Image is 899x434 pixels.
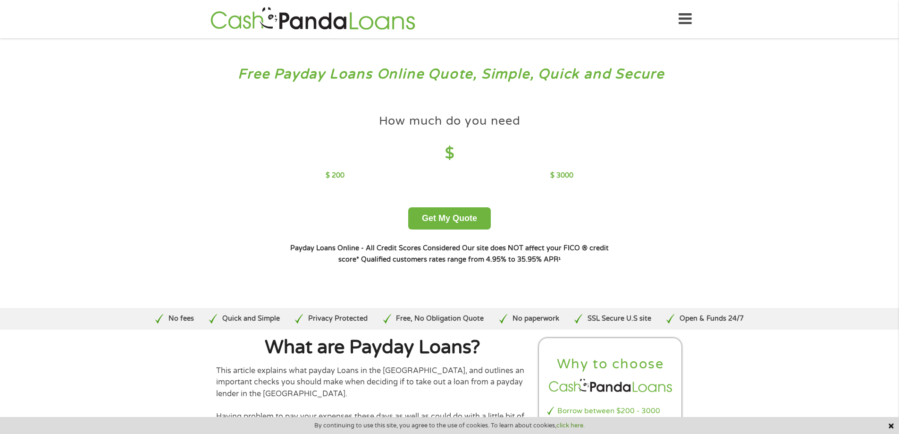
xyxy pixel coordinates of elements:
p: Free, No Obligation Quote [396,314,484,324]
p: $ 200 [326,170,344,181]
li: Borrow between $200 - 3000 [547,406,674,417]
h3: Free Payday Loans Online Quote, Simple, Quick and Secure [27,66,872,83]
p: No paperwork [513,314,559,324]
p: Having problem to pay your expenses these days as well as could do with a little bit of cash to l... [216,411,529,434]
p: Open & Funds 24/7 [680,314,744,324]
img: GetLoanNow Logo [208,6,418,33]
a: click here. [556,422,585,429]
h1: What are Payday Loans? [216,338,529,357]
strong: Our site does NOT affect your FICO ® credit score* [338,244,609,264]
p: Privacy Protected [308,314,368,324]
strong: Payday Loans Online - All Credit Scores Considered [290,244,460,252]
span: By continuing to use this site, you agree to the use of cookies. To learn about cookies, [314,422,585,429]
button: Get My Quote [408,207,491,230]
h4: $ [326,144,573,163]
p: No fees [168,314,194,324]
p: This article explains what payday Loans in the [GEOGRAPHIC_DATA], and outlines an important check... [216,365,529,400]
strong: Qualified customers rates range from 4.95% to 35.95% APR¹ [361,255,561,264]
p: $ 3000 [550,170,573,181]
h2: Why to choose [547,356,674,373]
p: Quick and Simple [222,314,280,324]
p: SSL Secure U.S site [588,314,651,324]
h4: How much do you need [379,113,521,129]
